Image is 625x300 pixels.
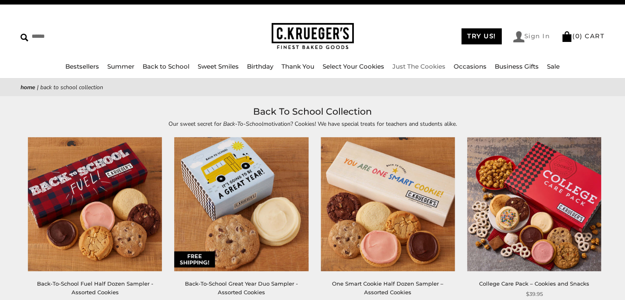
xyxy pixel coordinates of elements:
[33,104,592,119] h1: Back To School Collection
[263,120,457,128] span: motivation? Cookies! We have special treats for teachers and students alike.
[547,62,560,70] a: Sale
[272,23,354,50] img: C.KRUEGER'S
[575,32,580,40] span: 0
[174,137,308,271] img: Back-To-School Great Year Duo Sampler - Assorted Cookies
[21,83,604,92] nav: breadcrumbs
[467,137,601,271] img: College Care Pack – Cookies and Snacks
[495,62,539,70] a: Business Gifts
[513,31,550,42] a: Sign In
[461,28,502,44] a: TRY US!
[561,32,604,40] a: (0) CART
[321,137,454,271] img: One Smart Cookie Half Dozen Sampler – Assorted Cookies
[21,83,35,91] a: Home
[168,120,223,128] span: Our sweet secret for
[40,83,103,91] span: Back To School Collection
[561,31,572,42] img: Bag
[479,280,589,287] a: College Care Pack – Cookies and Snacks
[37,280,153,295] a: Back-To-School Fuel Half Dozen Sampler - Assorted Cookies
[65,62,99,70] a: Bestsellers
[392,62,445,70] a: Just The Cookies
[247,62,273,70] a: Birthday
[223,120,263,128] em: Back-To-School
[281,62,314,70] a: Thank You
[332,280,443,295] a: One Smart Cookie Half Dozen Sampler – Assorted Cookies
[21,34,28,42] img: Search
[454,62,487,70] a: Occasions
[526,290,542,298] span: $39.95
[323,62,384,70] a: Select Your Cookies
[198,62,239,70] a: Sweet Smiles
[321,137,455,271] a: One Smart Cookie Half Dozen Sampler – Assorted Cookies
[143,62,189,70] a: Back to School
[107,62,134,70] a: Summer
[37,83,39,91] span: |
[21,30,159,43] input: Search
[185,280,298,295] a: Back-To-School Great Year Duo Sampler - Assorted Cookies
[513,31,524,42] img: Account
[28,137,162,271] img: Back-To-School Fuel Half Dozen Sampler - Assorted Cookies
